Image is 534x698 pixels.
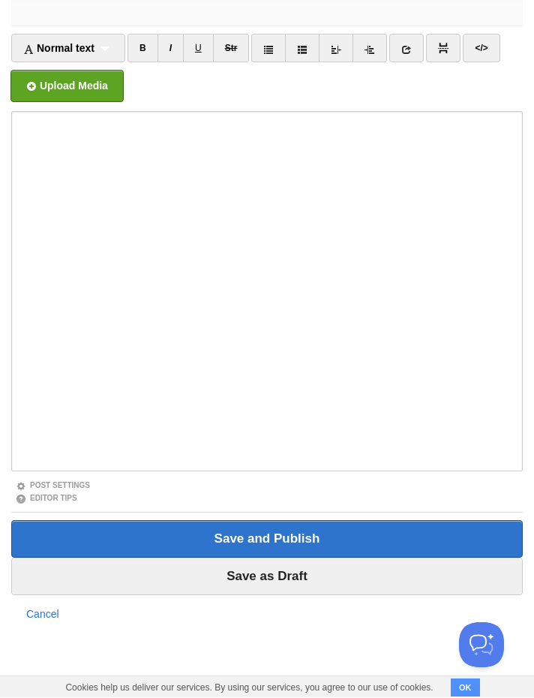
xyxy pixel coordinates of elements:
a: B [127,35,158,63]
a: Cancel [26,609,59,621]
img: pagebreak-icon.png [438,44,448,54]
input: Save and Publish [11,521,523,558]
button: OK [451,679,480,697]
a: I [157,35,184,63]
input: Save as Draft [11,558,523,596]
a: Editor Tips [16,495,77,503]
a: U [183,35,214,63]
a: Str [213,35,250,63]
a: Post Settings [16,482,90,490]
iframe: Help Scout Beacon - Open [459,623,504,668]
span: Normal text [23,43,94,55]
a: </> [463,35,499,63]
del: Str [225,44,238,54]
